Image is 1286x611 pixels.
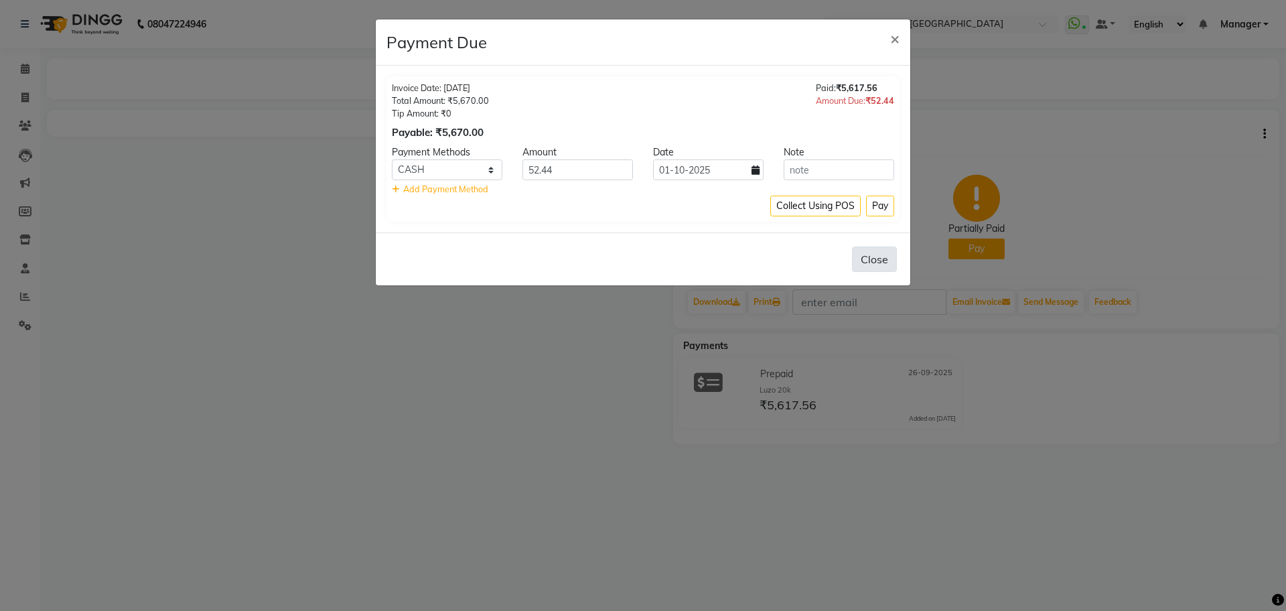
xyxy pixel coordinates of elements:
[865,95,894,106] span: ₹52.44
[852,247,897,272] button: Close
[392,107,489,120] div: Tip Amount: ₹0
[836,82,877,93] span: ₹5,617.56
[392,82,489,94] div: Invoice Date: [DATE]
[382,145,512,159] div: Payment Methods
[770,196,861,216] button: Collect Using POS
[386,30,487,54] h4: Payment Due
[774,145,904,159] div: Note
[392,125,489,141] div: Payable: ₹5,670.00
[866,196,894,216] button: Pay
[512,145,643,159] div: Amount
[784,159,894,180] input: note
[879,19,910,57] button: Close
[403,184,488,194] span: Add Payment Method
[816,82,894,94] div: Paid:
[392,94,489,107] div: Total Amount: ₹5,670.00
[653,159,764,180] input: yyyy-mm-dd
[890,28,900,48] span: ×
[816,94,894,107] div: Amount Due:
[522,159,633,180] input: Amount
[643,145,774,159] div: Date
